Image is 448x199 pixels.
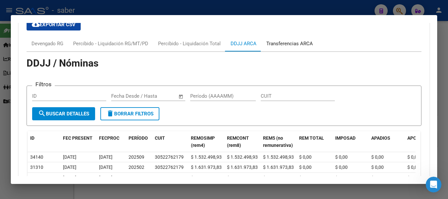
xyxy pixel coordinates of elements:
span: $ 0,00 [371,175,384,180]
datatable-header-cell: IMPOSAD [333,131,369,153]
span: $ 1.532.498,93 [263,154,294,160]
span: Buscar Detalles [38,111,89,117]
datatable-header-cell: FECPROC [96,131,126,153]
datatable-header-cell: APADIOS [369,131,405,153]
span: $ 1.532.498,93 [227,154,258,160]
button: Exportar CSV [27,19,81,30]
h3: Filtros [32,81,55,88]
span: APADIOS [371,135,390,141]
span: REM5 (no remunerativa) [263,135,293,148]
span: APO B SOC [407,135,431,141]
div: Percibido - Liquidación Total [158,40,221,47]
span: [DATE] [99,175,112,180]
div: 30522762179 [155,174,184,182]
div: 30522762179 [155,153,184,161]
button: Buscar Detalles [32,107,95,120]
span: 34140 [30,154,43,160]
div: Transferencias ARCA [266,40,313,47]
span: ID [30,135,34,141]
datatable-header-cell: PERÍODO [126,131,152,153]
span: 202502 [129,165,144,170]
mat-icon: search [38,109,46,117]
span: FECPROC [99,135,119,141]
span: PERÍODO [129,135,148,141]
input: Fecha inicio [111,93,138,99]
span: Borrar Filtros [106,111,153,117]
span: $ 1.631.973,83 [227,165,258,170]
mat-icon: delete [106,109,114,117]
iframe: Intercom live chat [426,177,441,192]
span: Exportar CSV [32,22,75,28]
div: DDJJ ARCA [231,40,256,47]
span: $ 1.631.973,83 [191,165,222,170]
span: [DATE] [63,165,76,170]
span: $ 1.631.973,83 [263,165,294,170]
div: 30522762179 [155,164,184,171]
span: $ 0,00 [335,165,348,170]
span: $ 1.548.193,85 [191,175,222,180]
span: $ 0,00 [407,165,420,170]
div: Devengado RG [31,40,63,47]
button: Borrar Filtros [100,107,159,120]
button: Open calendar [177,93,185,100]
span: 30417 [30,175,43,180]
span: $ 0,00 [371,165,384,170]
datatable-header-cell: APO B SOC [405,131,441,153]
span: $ 0,00 [407,175,420,180]
datatable-header-cell: REMCONT (rem8) [224,131,260,153]
span: [DATE] [99,154,112,160]
span: 31310 [30,165,43,170]
span: $ 0,00 [299,165,312,170]
span: FEC PRESENT [63,135,92,141]
span: $ 0,00 [335,175,348,180]
span: [DATE] [99,165,112,170]
span: CUIT [155,135,165,141]
datatable-header-cell: FEC PRESENT [60,131,96,153]
span: $ 1.548.193,85 [227,175,258,180]
span: $ 1.532.498,93 [191,154,222,160]
span: $ 0,00 [335,154,348,160]
span: REM TOTAL [299,135,324,141]
span: IMPOSAD [335,135,356,141]
input: Fecha fin [144,93,175,99]
datatable-header-cell: REMOSIMP (rem4) [188,131,224,153]
datatable-header-cell: CUIT [152,131,188,153]
span: [DATE] [63,154,76,160]
span: DDJJ / Nóminas [27,57,98,69]
span: 202509 [129,154,144,160]
datatable-header-cell: ID [28,131,60,153]
mat-icon: cloud_download [32,20,40,28]
span: 202508 [129,175,144,180]
span: REMOSIMP (rem4) [191,135,215,148]
span: $ 0,00 [299,175,312,180]
span: $ 1.548.193,85 [263,175,294,180]
span: $ 0,00 [299,154,312,160]
span: $ 0,00 [371,154,384,160]
datatable-header-cell: REM5 (no remunerativa) [260,131,296,153]
span: [DATE] [63,175,76,180]
datatable-header-cell: REM TOTAL [296,131,333,153]
div: Percibido - Liquidación RG/MT/PD [73,40,148,47]
span: REMCONT (rem8) [227,135,249,148]
span: $ 0,00 [407,154,420,160]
